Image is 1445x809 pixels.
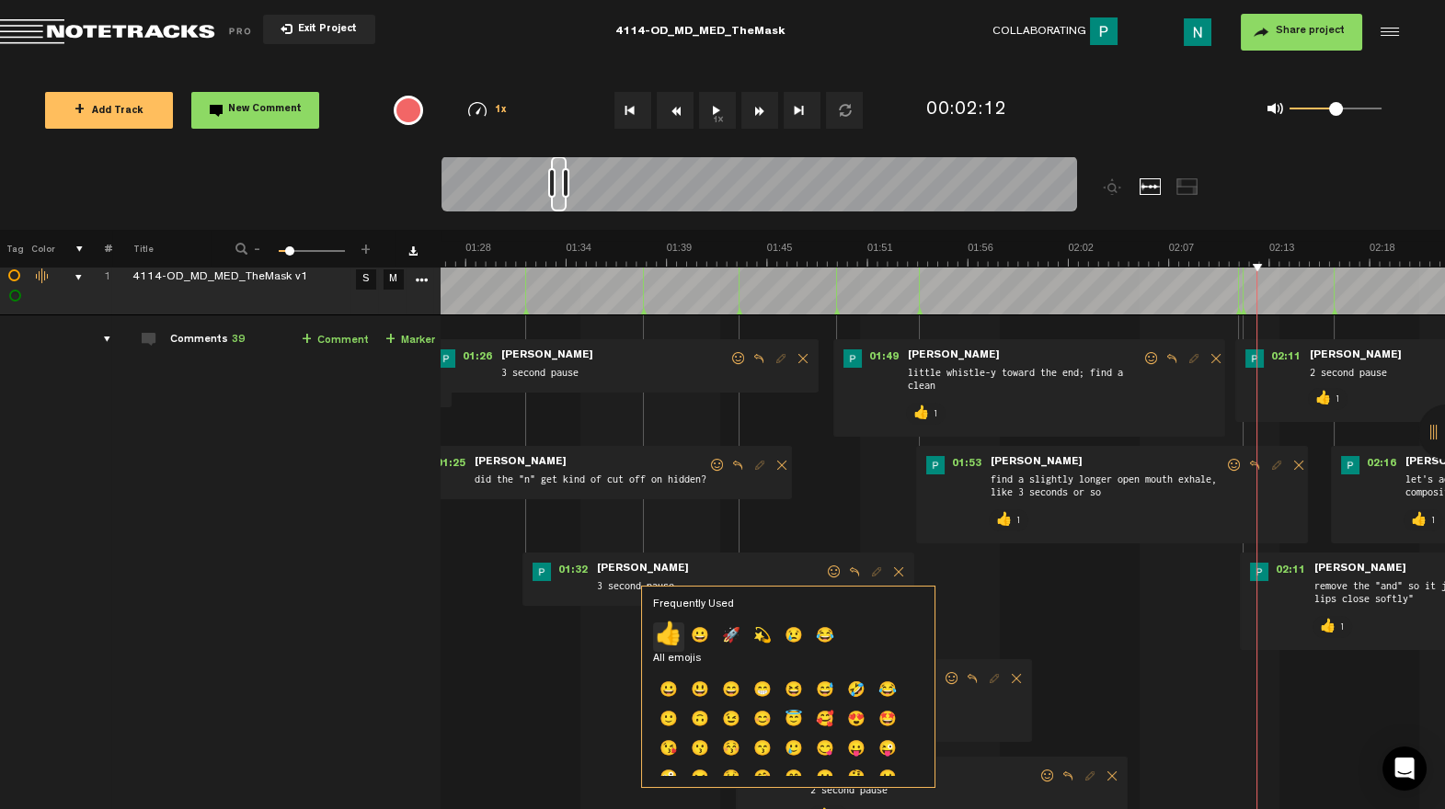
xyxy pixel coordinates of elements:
[75,103,85,118] span: +
[86,269,114,287] div: Click to change the order number
[841,677,872,706] p: 🤣
[45,92,173,129] button: +Add Track
[926,456,945,474] img: ACg8ocK2_7AM7z2z6jSroFv8AAIBqvSsYiLxF7dFzk16-E4UVv09gA=s96-c
[228,105,302,115] span: New Comment
[473,471,708,491] span: did the "n" get kind of cut off on hidden?
[657,92,694,129] button: Rewind
[843,349,862,368] img: ACg8ocK2_7AM7z2z6jSroFv8AAIBqvSsYiLxF7dFzk16-E4UVv09gA=s96-c
[1250,563,1268,581] img: ACg8ocK2_7AM7z2z6jSroFv8AAIBqvSsYiLxF7dFzk16-E4UVv09gA=s96-c
[75,107,143,117] span: Add Track
[356,269,376,290] a: S
[741,92,778,129] button: Fast Forward
[747,735,778,765] p: 😙
[684,765,716,794] p: 😝
[1332,388,1343,410] p: 1
[770,352,792,365] span: Edit comment
[1313,563,1408,575] span: [PERSON_NAME]
[1266,459,1288,472] span: Edit comment
[841,735,872,765] li: 😛
[302,330,369,351] a: Comment
[809,765,841,794] p: 🤫
[872,735,903,765] li: 😜
[595,563,691,575] span: [PERSON_NAME]
[872,765,903,794] p: 🤐
[653,598,923,613] div: Frequently Used
[263,15,375,44] button: Exit Project
[716,677,747,706] li: 😄
[862,349,906,368] span: 01:49
[359,241,373,252] span: +
[1409,509,1428,531] p: 👍
[653,706,684,735] p: 🙂
[1268,563,1313,581] span: 02:11
[841,765,872,794] li: 🤔
[747,677,778,706] li: 😁
[684,677,716,706] li: 😃
[872,706,903,735] p: 🤩
[926,97,1007,124] div: 00:02:12
[684,735,716,765] p: 😗
[499,364,729,384] span: 3 second pause
[843,565,866,578] span: Reply to comment
[792,352,814,365] span: Delete comment
[653,765,684,794] li: 🤪
[912,403,930,425] p: 👍
[302,333,312,348] span: +
[653,735,684,765] p: 😘
[408,246,418,256] a: Download comments
[748,352,770,365] span: Reply to comment
[992,17,1125,46] div: Collaborating
[989,471,1225,506] span: find a slightly longer open mouth exhale, like 3 seconds or so
[1382,746,1427,791] div: Open Intercom Messenger
[1005,672,1027,685] span: Delete comment
[778,622,809,652] li: 😢
[809,706,841,735] p: 🥰
[809,677,841,706] p: 😅
[499,349,595,362] span: [PERSON_NAME]
[533,563,551,581] img: ACg8ocK2_7AM7z2z6jSroFv8AAIBqvSsYiLxF7dFzk16-E4UVv09gA=s96-c
[412,270,430,287] a: More
[595,577,825,598] span: 3 second pause
[747,622,778,652] li: 💫
[1079,769,1101,782] span: Edit comment
[872,677,903,706] li: 😂
[614,92,651,129] button: Go to beginning
[716,622,747,652] p: 🚀
[809,781,1038,802] span: 2 second pause
[28,230,55,267] th: Color
[809,622,841,652] p: 😂
[1264,349,1308,368] span: 02:11
[653,622,684,652] p: 👍
[132,269,372,288] div: Click to edit the title
[232,335,245,346] span: 39
[1057,769,1079,782] span: Reply to comment
[699,92,736,129] button: 1x
[1428,509,1439,531] p: 1
[983,672,1005,685] span: Edit comment
[495,106,508,116] span: 1x
[809,735,841,765] p: 😋
[906,364,1142,399] span: little whistle-y toward the end; find a clean
[1161,352,1183,365] span: Reply to comment
[716,735,747,765] p: 😚
[778,706,809,735] p: 😇
[1244,459,1266,472] span: Reply to comment
[1359,456,1404,474] span: 02:16
[1341,456,1359,474] img: ACg8ocK2_7AM7z2z6jSroFv8AAIBqvSsYiLxF7dFzk16-E4UVv09gA=s96-c
[384,269,404,290] a: M
[385,330,435,351] a: Marker
[1276,26,1345,37] span: Share project
[653,677,684,706] li: 😀
[1313,388,1332,410] p: 👍
[385,333,396,348] span: +
[716,765,747,794] p: 🤑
